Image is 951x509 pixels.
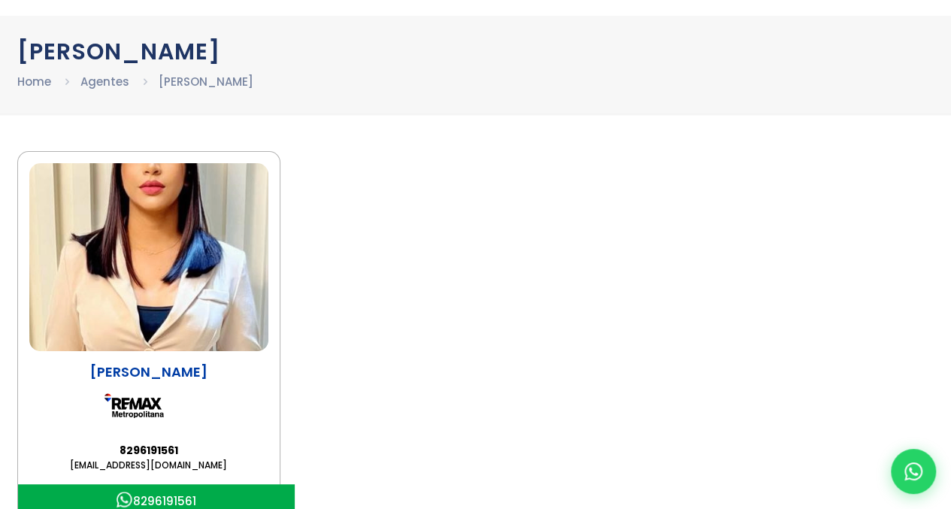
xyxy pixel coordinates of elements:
[17,38,934,65] h1: [PERSON_NAME]
[159,72,253,91] li: [PERSON_NAME]
[117,492,133,508] img: Icono Whatsapp
[29,458,268,473] a: [EMAIL_ADDRESS][DOMAIN_NAME]
[17,74,51,89] a: Home
[29,443,268,458] a: 8296191561
[104,381,194,430] img: Remax Metropolitana
[80,74,129,89] a: Agentes
[29,163,268,351] img: Arlenny Castillo
[29,362,268,381] p: [PERSON_NAME]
